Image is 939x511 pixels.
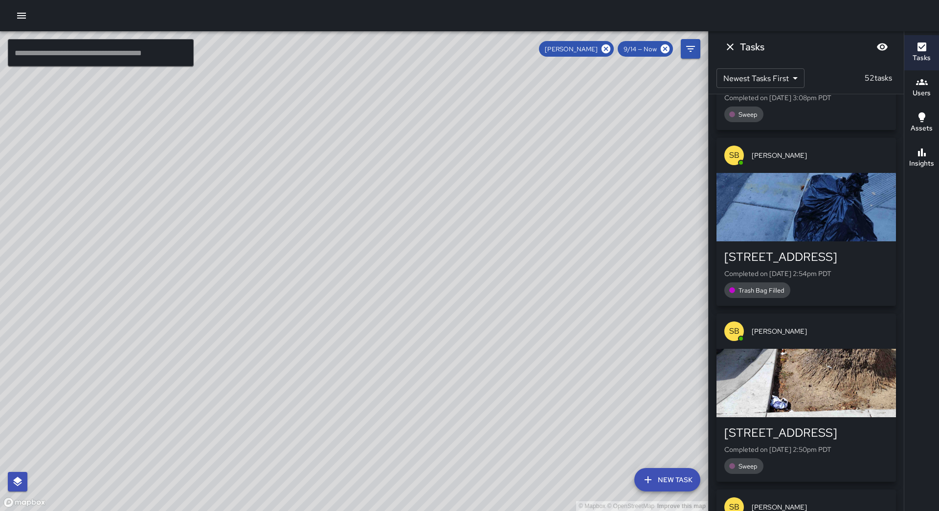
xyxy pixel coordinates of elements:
[724,445,888,454] p: Completed on [DATE] 2:50pm PDT
[872,37,892,57] button: Blur
[909,158,934,169] h6: Insights
[618,41,673,57] div: 9/14 — Now
[752,326,888,336] span: [PERSON_NAME]
[861,72,896,84] p: 52 tasks
[729,325,739,337] p: SB
[740,39,764,55] h6: Tasks
[733,462,763,470] span: Sweep
[733,110,763,119] span: Sweep
[539,45,604,53] span: [PERSON_NAME]
[724,93,888,103] p: Completed on [DATE] 3:08pm PDT
[724,249,888,265] div: [STREET_ADDRESS]
[716,314,896,482] button: SB[PERSON_NAME][STREET_ADDRESS]Completed on [DATE] 2:50pm PDTSweep
[634,468,700,491] button: New Task
[733,286,790,295] span: Trash Bag Filled
[729,149,739,161] p: SB
[724,269,888,278] p: Completed on [DATE] 2:54pm PDT
[911,123,933,134] h6: Assets
[720,37,740,57] button: Dismiss
[716,68,805,88] div: Newest Tasks First
[681,39,700,59] button: Filters
[904,141,939,176] button: Insights
[618,45,663,53] span: 9/14 — Now
[904,35,939,70] button: Tasks
[913,53,931,64] h6: Tasks
[752,150,888,160] span: [PERSON_NAME]
[724,425,888,441] div: [STREET_ADDRESS]
[539,41,614,57] div: [PERSON_NAME]
[716,138,896,306] button: SB[PERSON_NAME][STREET_ADDRESS]Completed on [DATE] 2:54pm PDTTrash Bag Filled
[904,70,939,106] button: Users
[913,88,931,99] h6: Users
[904,106,939,141] button: Assets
